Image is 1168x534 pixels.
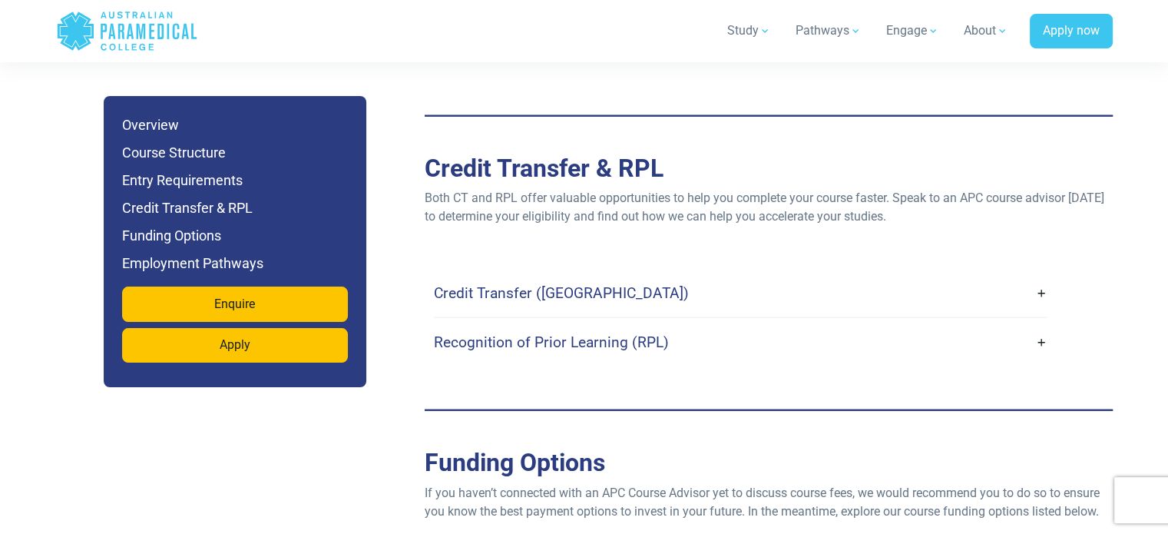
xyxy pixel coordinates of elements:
[425,154,1113,183] h2: Credit Transfer & RPL
[434,324,1047,360] a: Recognition of Prior Learning (RPL)
[955,9,1017,52] a: About
[877,9,948,52] a: Engage
[1030,14,1113,49] a: Apply now
[434,275,1047,311] a: Credit Transfer ([GEOGRAPHIC_DATA])
[56,6,198,56] a: Australian Paramedical College
[425,448,1113,477] h2: Funding Options
[718,9,780,52] a: Study
[786,9,871,52] a: Pathways
[425,484,1113,521] p: If you haven’t connected with an APC Course Advisor yet to discuss course fees, we would recommen...
[434,284,689,302] h4: Credit Transfer ([GEOGRAPHIC_DATA])
[425,189,1113,226] p: Both CT and RPL offer valuable opportunities to help you complete your course faster. Speak to an...
[434,333,669,351] h4: Recognition of Prior Learning (RPL)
